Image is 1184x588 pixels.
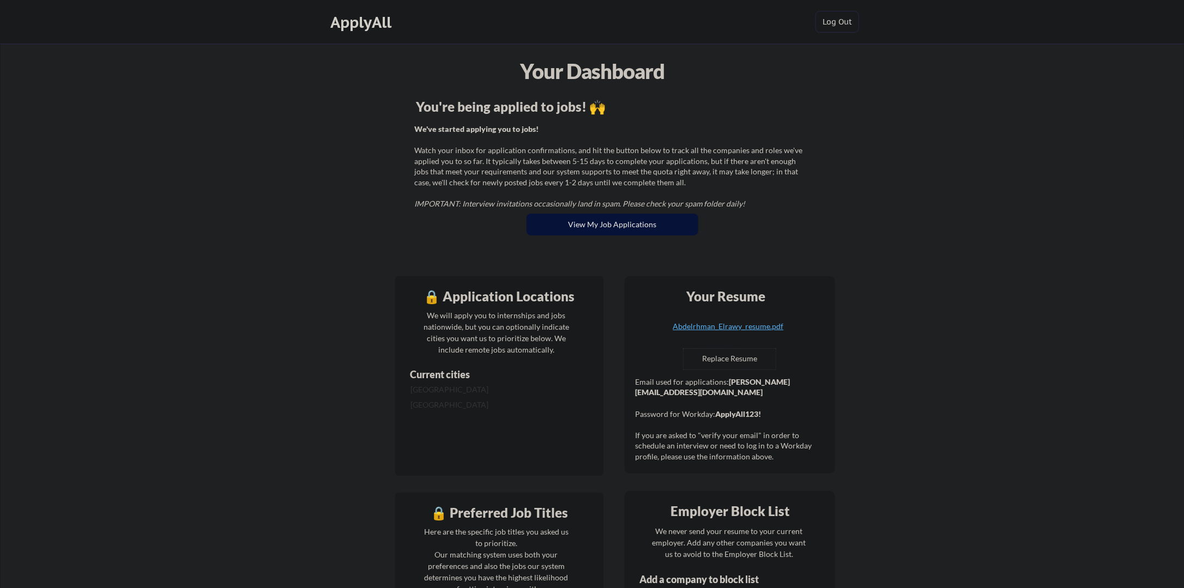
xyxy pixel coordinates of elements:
div: We never send your resume to your current employer. Add any other companies you want us to avoid ... [651,525,807,560]
div: 🔒 Application Locations [398,290,601,303]
div: [GEOGRAPHIC_DATA] [410,399,525,410]
div: 🔒 Preferred Job Titles [398,506,601,519]
div: Watch your inbox for application confirmations, and hit the button below to track all the compani... [414,124,807,209]
strong: [PERSON_NAME][EMAIL_ADDRESS][DOMAIN_NAME] [635,377,790,397]
a: Abdelrhman_Elrawy_resume.pdf [663,323,793,340]
div: We will apply you to internships and jobs nationwide, but you can optionally indicate cities you ... [421,310,571,355]
div: Your Resume [672,290,780,303]
div: ApplyAll [330,13,395,32]
div: Abdelrhman_Elrawy_resume.pdf [663,323,793,330]
div: Employer Block List [629,505,832,518]
button: View My Job Applications [527,214,698,235]
strong: We've started applying you to jobs! [414,124,539,134]
em: IMPORTANT: Interview invitations occasionally land in spam. Please check your spam folder daily! [414,199,745,208]
div: Add a company to block list [639,574,776,584]
strong: ApplyAll123! [715,409,761,419]
button: Log Out [815,11,859,33]
div: You're being applied to jobs! 🙌 [416,100,809,113]
div: Current cities [410,369,561,379]
div: Email used for applications: Password for Workday: If you are asked to "verify your email" in ord... [635,377,827,462]
div: [GEOGRAPHIC_DATA] [410,384,525,395]
div: Your Dashboard [1,56,1184,87]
